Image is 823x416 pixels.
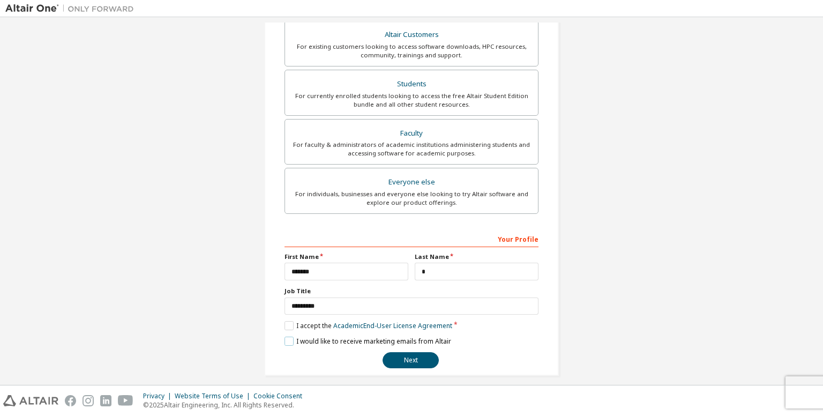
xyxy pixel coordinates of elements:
[285,337,451,346] label: I would like to receive marketing emails from Altair
[291,42,532,60] div: For existing customers looking to access software downloads, HPC resources, community, trainings ...
[253,392,309,400] div: Cookie Consent
[291,92,532,109] div: For currently enrolled students looking to access the free Altair Student Edition bundle and all ...
[118,395,133,406] img: youtube.svg
[143,400,309,410] p: © 2025 Altair Engineering, Inc. All Rights Reserved.
[291,175,532,190] div: Everyone else
[3,395,58,406] img: altair_logo.svg
[415,252,538,261] label: Last Name
[291,140,532,158] div: For faculty & administrators of academic institutions administering students and accessing softwa...
[383,352,439,368] button: Next
[100,395,111,406] img: linkedin.svg
[291,27,532,42] div: Altair Customers
[291,77,532,92] div: Students
[285,252,408,261] label: First Name
[65,395,76,406] img: facebook.svg
[5,3,139,14] img: Altair One
[143,392,175,400] div: Privacy
[175,392,253,400] div: Website Terms of Use
[285,287,538,295] label: Job Title
[83,395,94,406] img: instagram.svg
[291,190,532,207] div: For individuals, businesses and everyone else looking to try Altair software and explore our prod...
[333,321,452,330] a: Academic End-User License Agreement
[291,126,532,141] div: Faculty
[285,321,452,330] label: I accept the
[285,230,538,247] div: Your Profile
